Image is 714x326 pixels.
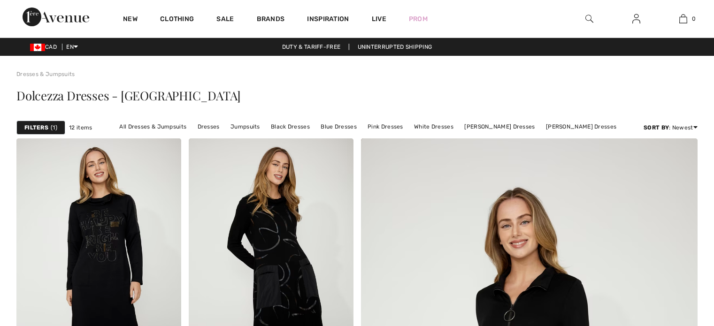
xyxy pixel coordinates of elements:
a: White Dresses [409,121,458,133]
a: All Dresses & Jumpsuits [115,121,191,133]
span: EN [66,44,78,50]
a: Dresses & Jumpsuits [16,71,75,77]
span: 12 items [69,123,92,132]
strong: Filters [24,123,48,132]
img: My Bag [679,13,687,24]
img: search the website [585,13,593,24]
a: New [123,15,138,25]
a: Brands [257,15,285,25]
a: Black Dresses [266,121,315,133]
img: My Info [632,13,640,24]
a: Clothing [160,15,194,25]
a: Live [372,14,386,24]
a: Dresses [193,121,224,133]
a: Blue Dresses [316,121,361,133]
span: 0 [692,15,696,23]
img: 1ère Avenue [23,8,89,26]
a: [PERSON_NAME] Dresses [460,121,539,133]
a: [PERSON_NAME] Dresses [541,121,621,133]
strong: Sort By [644,124,669,131]
a: 0 [660,13,706,24]
span: Inspiration [307,15,349,25]
span: 1 [51,123,57,132]
a: Pink Dresses [363,121,408,133]
a: Prom [409,14,428,24]
a: Sign In [625,13,648,25]
iframe: Opens a widget where you can chat to one of our agents [654,256,705,279]
img: Canadian Dollar [30,44,45,51]
span: Dolcezza Dresses - [GEOGRAPHIC_DATA] [16,87,241,104]
span: CAD [30,44,61,50]
div: : Newest [644,123,698,132]
a: Jumpsuits [226,121,265,133]
a: Sale [216,15,234,25]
